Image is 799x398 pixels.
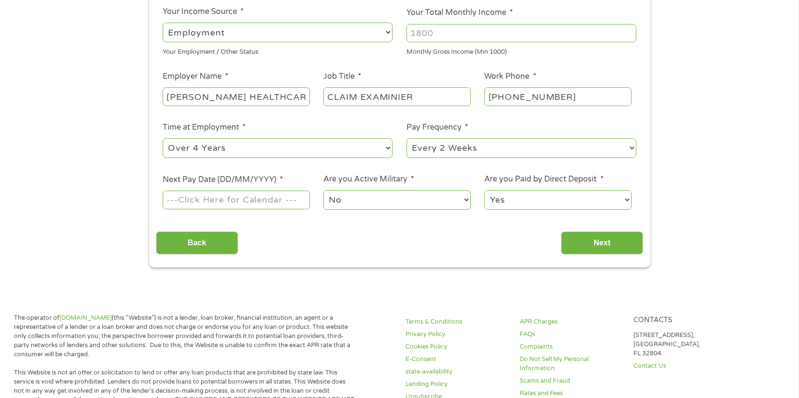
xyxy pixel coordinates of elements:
label: Employer Name [163,72,228,82]
a: Complaints [520,342,622,351]
div: Monthly Gross Income (Min 1000) [406,44,636,57]
label: Pay Frequency [406,122,468,133]
input: ---Click Here for Calendar --- [163,191,310,209]
div: Your Employment / Other Status [163,44,393,57]
a: Do Not Sell My Personal Information [520,355,622,373]
label: Job Title [323,72,361,82]
a: Cookies Policy [405,342,508,351]
label: Are you Active Military [323,174,414,184]
a: Contact Us [633,362,736,371]
a: Privacy Policy [405,330,508,339]
a: state-availability [405,367,508,376]
label: Are you Paid by Direct Deposit [484,174,603,184]
h4: Contacts [633,316,736,325]
input: 1800 [406,24,636,42]
label: Time at Employment [163,122,246,133]
a: APR Charges [520,317,622,326]
input: Cashier [323,87,470,106]
input: Back [156,231,238,255]
p: The operator of (this “Website”) is not a lender, loan broker, financial institution, an agent or... [14,314,357,359]
label: Next Pay Date (DD/MM/YYYY) [163,175,283,185]
a: FAQs [520,330,622,339]
input: Walmart [163,87,310,106]
label: Your Income Source [163,7,244,17]
p: [STREET_ADDRESS], [GEOGRAPHIC_DATA], FL 32804. [633,331,736,358]
a: Terms & Conditions [405,317,508,326]
a: E-Consent [405,355,508,364]
a: Scams and Fraud [520,376,622,386]
label: Your Total Monthly Income [406,8,513,18]
a: [DOMAIN_NAME] [60,314,112,322]
input: Next [561,231,643,255]
a: Rates and Fees [520,389,622,398]
a: Lending Policy [405,380,508,389]
label: Work Phone [484,72,536,82]
input: (231) 754-4010 [484,87,631,106]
